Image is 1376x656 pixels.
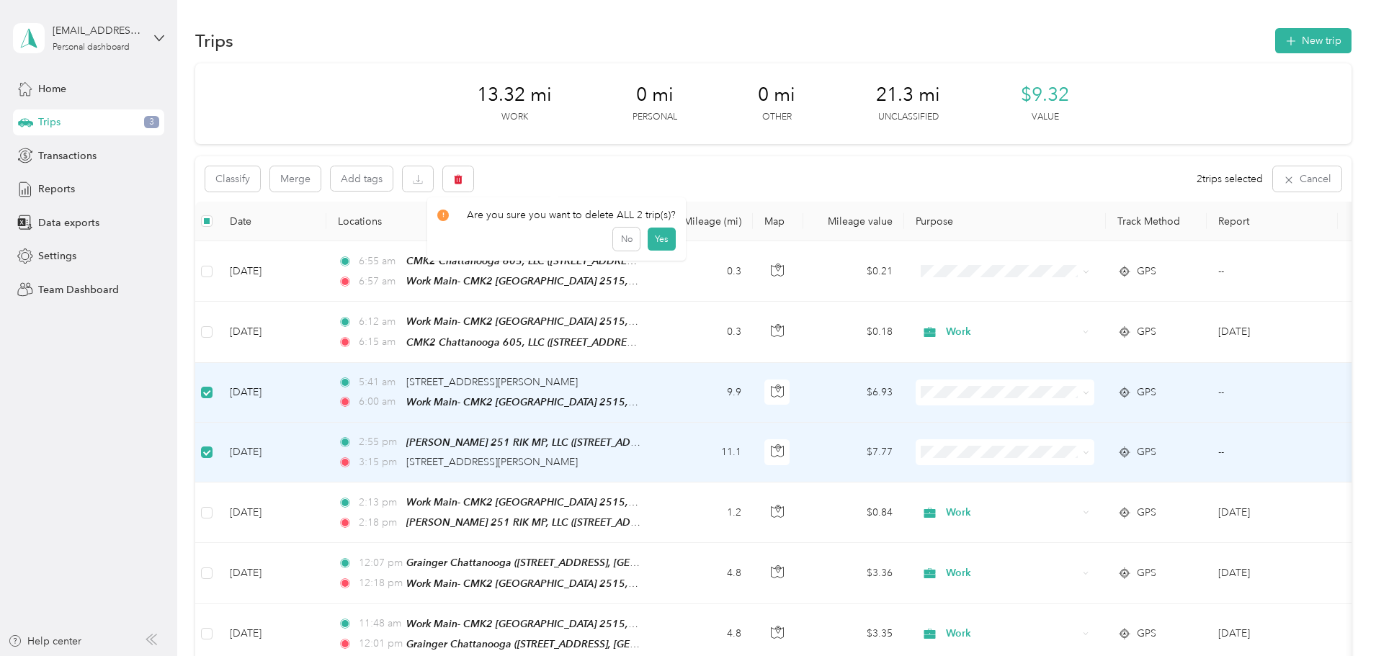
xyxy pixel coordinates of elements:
div: [EMAIL_ADDRESS][DOMAIN_NAME] [53,23,143,38]
span: 2 trips selected [1197,171,1263,187]
td: 0.3 [658,241,753,302]
button: Cancel [1273,166,1341,192]
td: 9.9 [658,363,753,423]
span: 5:41 am [359,374,400,390]
th: Track Method [1106,202,1207,241]
span: 6:57 am [359,274,400,289]
td: [DATE] [218,543,326,603]
th: Map [753,202,803,241]
span: 3:15 pm [359,454,400,470]
span: 12:07 pm [359,555,400,571]
span: 3 [144,116,159,129]
td: 4.8 [658,543,753,603]
button: Yes [648,228,676,251]
span: 2:18 pm [359,515,400,531]
p: Other [762,111,792,124]
span: GPS [1137,626,1156,642]
span: Trips [38,114,61,130]
td: $3.36 [803,543,904,603]
span: GPS [1137,324,1156,340]
span: GPS [1137,505,1156,521]
span: GPS [1137,444,1156,460]
span: GPS [1137,385,1156,400]
td: 0.3 [658,302,753,362]
td: 11.1 [658,423,753,482]
span: Work Main- CMK2 [GEOGRAPHIC_DATA] 2515, LLC ([STREET_ADDRESS][US_STATE]) [406,578,798,590]
span: Work [946,324,1078,340]
p: Value [1032,111,1059,124]
p: Work [501,111,528,124]
span: 6:15 am [359,334,400,350]
button: Merge [270,166,321,192]
span: Reports [38,181,75,197]
span: 12:18 pm [359,575,400,591]
span: Home [38,81,66,96]
h1: Trips [195,33,233,48]
div: Personal dashboard [53,43,130,52]
span: [PERSON_NAME] 251 RIK MP, LLC ([STREET_ADDRESS][PERSON_NAME], [GEOGRAPHIC_DATA], [US_STATE]) [406,516,912,529]
span: Team Dashboard [38,282,119,297]
button: No [613,228,640,251]
span: 0 mi [636,84,674,107]
td: $7.77 [803,423,904,482]
span: 13.32 mi [477,84,552,107]
span: Work Main- CMK2 [GEOGRAPHIC_DATA] 2515, LLC ([STREET_ADDRESS], [GEOGRAPHIC_DATA], [US_STATE]) [406,396,910,408]
span: 6:00 am [359,394,400,410]
td: -- [1207,241,1338,302]
span: CMK2 Chattanooga 605, LLC ([STREET_ADDRESS][US_STATE]) [406,336,694,349]
p: Personal [633,111,677,124]
td: -- [1207,363,1338,423]
th: Report [1207,202,1338,241]
td: [DATE] [218,302,326,362]
td: [DATE] [218,363,326,423]
span: 2:55 pm [359,434,400,450]
span: Settings [38,248,76,264]
span: 12:01 pm [359,636,400,652]
span: GPS [1137,565,1156,581]
span: Work [946,505,1078,521]
span: Grainger Chattanooga ([STREET_ADDRESS], [GEOGRAPHIC_DATA], [US_STATE]) [406,638,774,650]
span: 21.3 mi [876,84,940,107]
td: Oct 2025 [1207,302,1338,362]
iframe: Everlance-gr Chat Button Frame [1295,575,1376,656]
span: Work Main- CMK2 [GEOGRAPHIC_DATA] 2515, LLC ([STREET_ADDRESS], [GEOGRAPHIC_DATA], [US_STATE]) [406,275,910,287]
button: Classify [205,166,260,192]
td: [DATE] [218,241,326,302]
button: Help center [8,634,81,649]
th: Purpose [904,202,1106,241]
span: [STREET_ADDRESS][PERSON_NAME] [406,376,578,388]
span: Transactions [38,148,97,163]
td: $6.93 [803,363,904,423]
td: $0.18 [803,302,904,362]
span: GPS [1137,264,1156,279]
th: Mileage value [803,202,904,241]
td: $0.84 [803,482,904,543]
span: [STREET_ADDRESS][PERSON_NAME] [406,456,578,468]
th: Mileage (mi) [658,202,753,241]
td: 1.2 [658,482,753,543]
span: Grainger Chattanooga ([STREET_ADDRESS], [GEOGRAPHIC_DATA], [US_STATE]) [406,557,774,569]
td: [DATE] [218,423,326,482]
td: $0.21 [803,241,904,302]
td: Oct 2025 [1207,543,1338,603]
span: 0 mi [758,84,795,107]
span: Work Main- CMK2 [GEOGRAPHIC_DATA] 2515, LLC ([STREET_ADDRESS], [GEOGRAPHIC_DATA], [US_STATE]) [406,315,910,328]
td: [DATE] [218,482,326,543]
td: -- [1207,423,1338,482]
p: Unclassified [878,111,939,124]
span: Work Main- CMK2 [GEOGRAPHIC_DATA] 2515, LLC ([STREET_ADDRESS], [GEOGRAPHIC_DATA], [US_STATE]) [406,618,910,630]
span: 2:13 pm [359,495,400,511]
span: CMK2 Chattanooga 605, LLC ([STREET_ADDRESS][US_STATE]) [406,255,694,267]
th: Date [218,202,326,241]
span: [PERSON_NAME] 251 RIK MP, LLC ([STREET_ADDRESS][PERSON_NAME], [GEOGRAPHIC_DATA], [US_STATE]) [406,436,912,449]
span: $9.32 [1021,84,1069,107]
span: 6:55 am [359,253,400,269]
span: 11:48 am [359,616,400,632]
span: Work [946,626,1078,642]
div: Are you sure you want to delete ALL 2 trip(s)? [437,207,676,223]
td: Oct 2025 [1207,482,1338,543]
span: Data exports [38,215,99,230]
button: New trip [1275,28,1352,53]
th: Locations [326,202,658,241]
